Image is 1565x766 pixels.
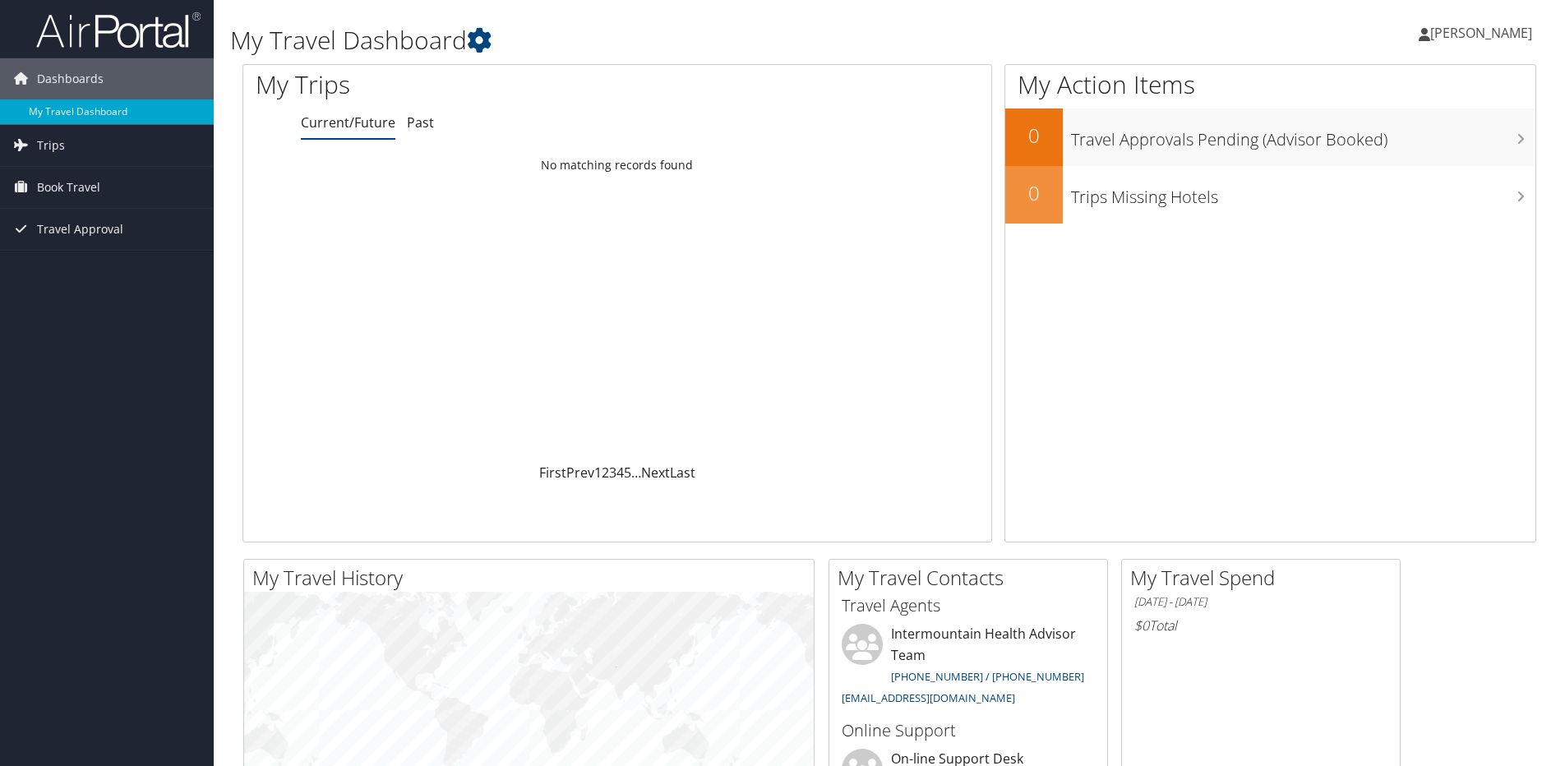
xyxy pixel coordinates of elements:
[1071,178,1535,209] h3: Trips Missing Hotels
[1005,122,1063,150] h2: 0
[37,125,65,166] span: Trips
[1005,166,1535,224] a: 0Trips Missing Hotels
[37,58,104,99] span: Dashboards
[539,464,566,482] a: First
[842,719,1095,742] h3: Online Support
[891,669,1084,684] a: [PHONE_NUMBER] / [PHONE_NUMBER]
[1430,24,1532,42] span: [PERSON_NAME]
[1071,120,1535,151] h3: Travel Approvals Pending (Advisor Booked)
[833,624,1103,712] li: Intermountain Health Advisor Team
[631,464,641,482] span: …
[602,464,609,482] a: 2
[243,150,991,180] td: No matching records found
[252,564,814,592] h2: My Travel History
[670,464,695,482] a: Last
[1134,594,1387,610] h6: [DATE] - [DATE]
[1005,108,1535,166] a: 0Travel Approvals Pending (Advisor Booked)
[641,464,670,482] a: Next
[609,464,616,482] a: 3
[301,113,395,132] a: Current/Future
[1134,616,1387,634] h6: Total
[842,594,1095,617] h3: Travel Agents
[594,464,602,482] a: 1
[37,209,123,250] span: Travel Approval
[1005,67,1535,102] h1: My Action Items
[616,464,624,482] a: 4
[36,11,201,49] img: airportal-logo.png
[407,113,434,132] a: Past
[566,464,594,482] a: Prev
[230,23,1109,58] h1: My Travel Dashboard
[624,464,631,482] a: 5
[1005,179,1063,207] h2: 0
[838,564,1107,592] h2: My Travel Contacts
[1130,564,1400,592] h2: My Travel Spend
[1134,616,1149,634] span: $0
[1419,8,1549,58] a: [PERSON_NAME]
[842,690,1015,705] a: [EMAIL_ADDRESS][DOMAIN_NAME]
[37,167,100,208] span: Book Travel
[256,67,667,102] h1: My Trips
